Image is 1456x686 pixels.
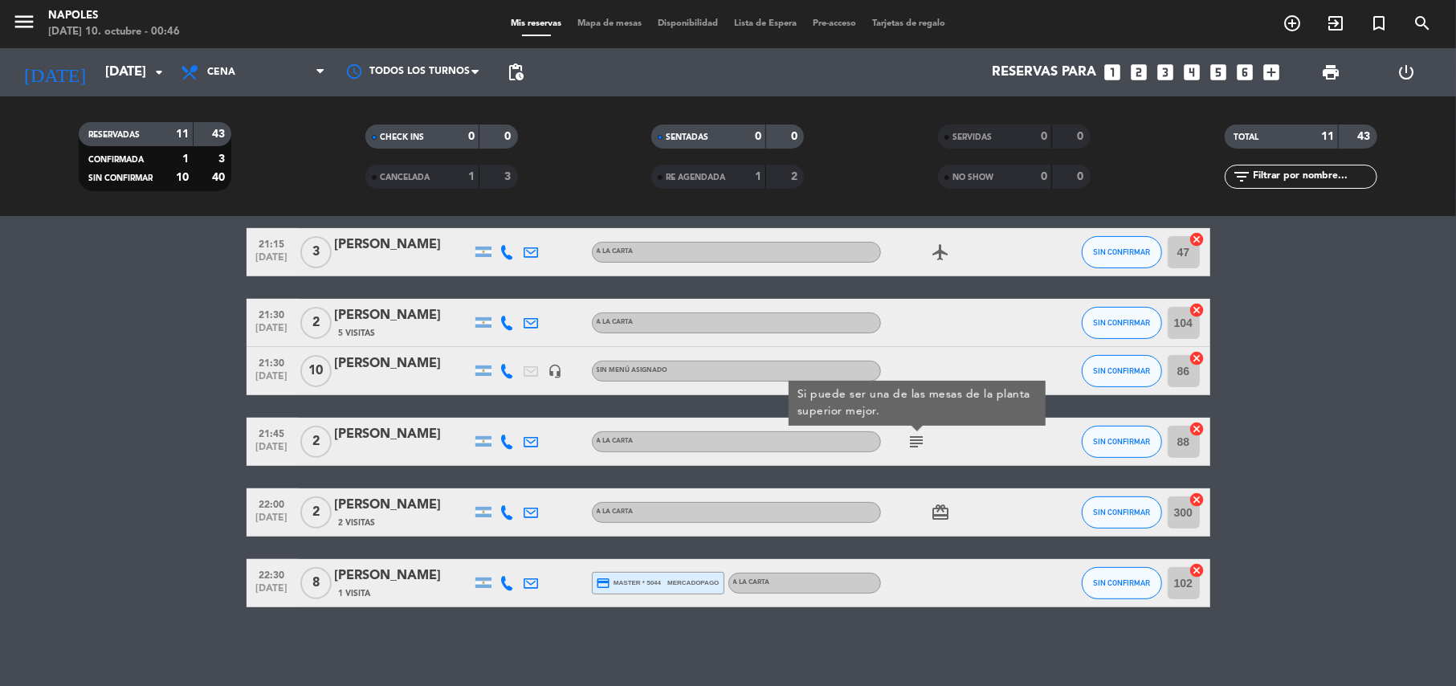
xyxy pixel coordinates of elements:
[335,495,471,516] div: [PERSON_NAME]
[1093,578,1150,587] span: SIN CONFIRMAR
[300,236,332,268] span: 3
[1082,567,1162,599] button: SIN CONFIRMAR
[335,566,471,586] div: [PERSON_NAME]
[666,174,725,182] span: RE AGENDADA
[1078,131,1087,142] strong: 0
[252,304,292,323] span: 21:30
[1128,62,1149,83] i: looks_two
[212,129,228,140] strong: 43
[932,503,951,522] i: card_giftcard
[1189,421,1205,437] i: cancel
[300,426,332,458] span: 2
[252,494,292,512] span: 22:00
[212,172,228,183] strong: 40
[864,19,953,28] span: Tarjetas de regalo
[504,131,514,142] strong: 0
[300,307,332,339] span: 2
[1082,236,1162,268] button: SIN CONFIRMAR
[300,355,332,387] span: 10
[1041,171,1047,182] strong: 0
[218,153,228,165] strong: 3
[335,235,471,255] div: [PERSON_NAME]
[88,156,144,164] span: CONFIRMADA
[1283,14,1302,33] i: add_circle_outline
[335,353,471,374] div: [PERSON_NAME]
[1093,366,1150,375] span: SIN CONFIRMAR
[252,252,292,271] span: [DATE]
[1093,508,1150,517] span: SIN CONFIRMAR
[380,174,430,182] span: CANCELADA
[1082,355,1162,387] button: SIN CONFIRMAR
[791,131,801,142] strong: 0
[1233,167,1252,186] i: filter_list
[1189,562,1205,578] i: cancel
[597,319,634,325] span: A LA CARTA
[504,171,514,182] strong: 3
[252,323,292,341] span: [DATE]
[252,371,292,390] span: [DATE]
[597,576,611,590] i: credit_card
[597,438,634,444] span: A LA CARTA
[252,234,292,252] span: 21:15
[1413,14,1432,33] i: search
[88,174,153,182] span: SIN CONFIRMAR
[12,55,97,90] i: [DATE]
[755,171,761,182] strong: 1
[380,133,424,141] span: CHECK INS
[1368,48,1444,96] div: LOG OUT
[666,133,708,141] span: SENTADAS
[252,512,292,531] span: [DATE]
[88,131,140,139] span: RESERVADAS
[1093,247,1150,256] span: SIN CONFIRMAR
[468,131,475,142] strong: 0
[1326,14,1345,33] i: exit_to_app
[952,133,992,141] span: SERVIDAS
[12,10,36,39] button: menu
[149,63,169,82] i: arrow_drop_down
[468,171,475,182] strong: 1
[1102,62,1123,83] i: looks_one
[1093,437,1150,446] span: SIN CONFIRMAR
[597,576,662,590] span: master * 5044
[952,174,993,182] span: NO SHOW
[907,432,927,451] i: subject
[503,19,569,28] span: Mis reservas
[182,153,189,165] strong: 1
[1369,14,1389,33] i: turned_in_not
[1189,350,1205,366] i: cancel
[597,508,634,515] span: A LA CARTA
[569,19,650,28] span: Mapa de mesas
[650,19,726,28] span: Disponibilidad
[1234,62,1255,83] i: looks_6
[667,578,719,588] span: mercadopago
[597,367,668,374] span: Sin menú asignado
[1234,133,1259,141] span: TOTAL
[1082,496,1162,529] button: SIN CONFIRMAR
[733,579,770,586] span: A LA CARTA
[300,496,332,529] span: 2
[252,353,292,371] span: 21:30
[1093,318,1150,327] span: SIN CONFIRMAR
[1155,62,1176,83] i: looks_3
[549,364,563,378] i: headset_mic
[1082,307,1162,339] button: SIN CONFIRMAR
[1261,62,1282,83] i: add_box
[252,565,292,583] span: 22:30
[726,19,805,28] span: Lista de Espera
[339,517,376,529] span: 2 Visitas
[805,19,864,28] span: Pre-acceso
[252,583,292,602] span: [DATE]
[207,67,235,78] span: Cena
[1321,131,1334,142] strong: 11
[755,131,761,142] strong: 0
[335,424,471,445] div: [PERSON_NAME]
[797,386,1037,420] div: Si puede ser una de las mesas de la planta superior mejor.
[300,567,332,599] span: 8
[791,171,801,182] strong: 2
[48,8,180,24] div: Napoles
[932,243,951,262] i: airplanemode_active
[176,129,189,140] strong: 11
[1189,231,1205,247] i: cancel
[1252,168,1376,186] input: Filtrar por nombre...
[1078,171,1087,182] strong: 0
